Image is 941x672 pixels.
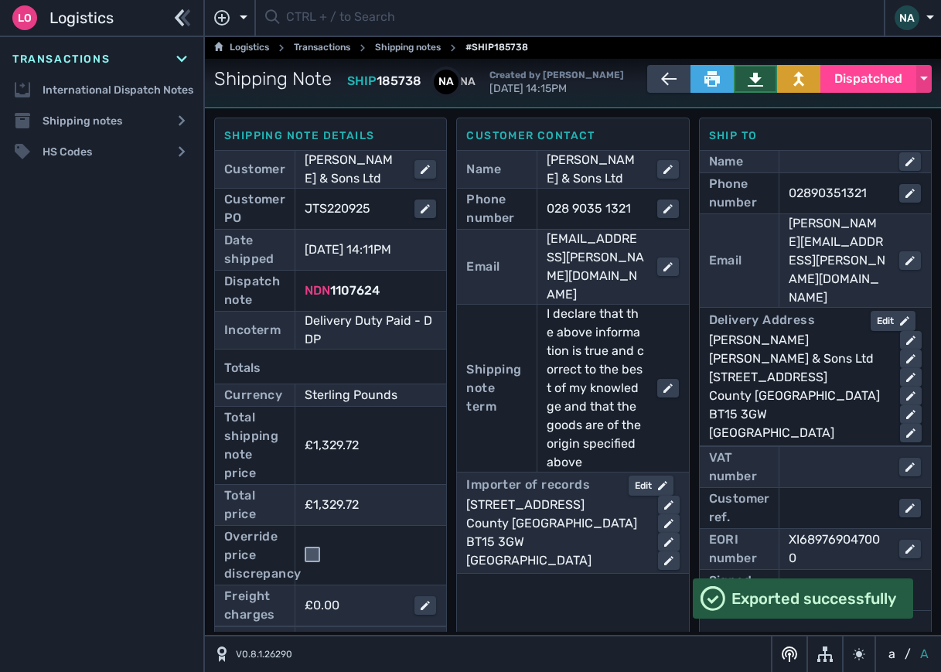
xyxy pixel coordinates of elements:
[709,331,888,350] div: [PERSON_NAME]
[709,251,742,270] div: Email
[434,70,459,94] div: NA
[709,128,922,144] div: Ship to
[305,151,403,188] div: [PERSON_NAME] & Sons Ltd
[375,39,441,57] a: Shipping notes
[885,645,898,663] button: a
[466,514,645,533] div: County [GEOGRAPHIC_DATA]
[547,305,645,472] div: I declare that the above information is true and correct to the best of my knowledge and that the...
[294,39,350,57] a: Transactions
[789,184,887,203] div: 02890351321
[466,551,645,570] div: [GEOGRAPHIC_DATA]
[224,353,437,384] div: Totals
[12,51,110,67] span: Transactions
[709,368,888,387] div: [STREET_ADDRESS]
[709,490,770,527] div: Customer ref.
[905,645,911,663] span: /
[305,283,330,298] span: NDN
[377,73,421,88] span: 185738
[466,360,527,416] div: Shipping note term
[224,272,285,309] div: Dispatch note
[224,486,285,524] div: Total price
[49,6,114,29] span: Logistics
[917,645,932,663] button: A
[224,321,281,339] div: Incoterm
[547,200,645,218] div: 028 9035 1321
[709,530,770,568] div: EORI number
[224,386,282,404] div: Currency
[466,533,645,551] div: BT15 3GW
[731,587,896,610] span: Exported successfully
[789,214,887,307] div: [PERSON_NAME][EMAIL_ADDRESS][PERSON_NAME][DOMAIN_NAME]
[305,312,437,349] div: Delivery Duty Paid - DDP
[466,476,590,496] div: Importer of records
[224,231,285,268] div: Date shipped
[330,283,380,298] span: 1107624
[709,350,888,368] div: [PERSON_NAME] & Sons Ltd
[12,5,37,30] div: Lo
[466,128,679,144] div: Customer contact
[466,190,527,227] div: Phone number
[466,160,501,179] div: Name
[709,387,888,405] div: County [GEOGRAPHIC_DATA]
[305,596,403,615] div: £0.00
[466,258,499,276] div: Email
[895,5,919,30] div: NA
[455,70,480,94] div: NA
[305,386,415,404] div: Sterling Pounds
[635,479,667,493] div: Edit
[820,65,916,93] button: Dispatched
[347,73,377,88] span: SHIP
[305,436,359,455] div: £1,329.72
[236,647,292,661] span: V0.8.1.26290
[224,587,285,624] div: Freight charges
[709,424,888,442] div: [GEOGRAPHIC_DATA]
[465,39,528,57] span: #SHIP185738
[877,314,909,328] div: Edit
[224,408,285,483] div: Total shipping note price
[214,65,332,93] span: Shipping Note
[629,476,673,496] button: Edit
[305,200,403,218] div: JTS220925
[305,496,415,514] div: £1,329.72
[709,571,770,609] div: Signed by
[709,311,815,331] div: Delivery Address
[466,496,645,514] div: [STREET_ADDRESS]
[224,128,437,144] div: Shipping note details
[547,151,645,188] div: [PERSON_NAME] & Sons Ltd
[305,240,415,259] div: [DATE] 14:11PM
[489,68,624,95] span: [DATE] 14:15PM
[286,3,875,33] input: CTRL + / to Search
[224,527,301,583] div: Override price discrepancy
[214,39,269,57] a: Logistics
[789,530,887,568] div: XI689769047000
[224,629,285,666] div: Courier name
[709,152,744,171] div: Name
[834,70,902,88] span: Dispatched
[224,160,285,179] div: Customer
[871,311,915,331] button: Edit
[709,449,770,486] div: VAT number
[709,175,770,212] div: Phone number
[547,230,645,304] div: [EMAIL_ADDRESS][PERSON_NAME][DOMAIN_NAME]
[224,190,285,227] div: Customer PO
[489,70,624,80] span: Created by [PERSON_NAME]
[709,405,888,424] div: BT15 3GW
